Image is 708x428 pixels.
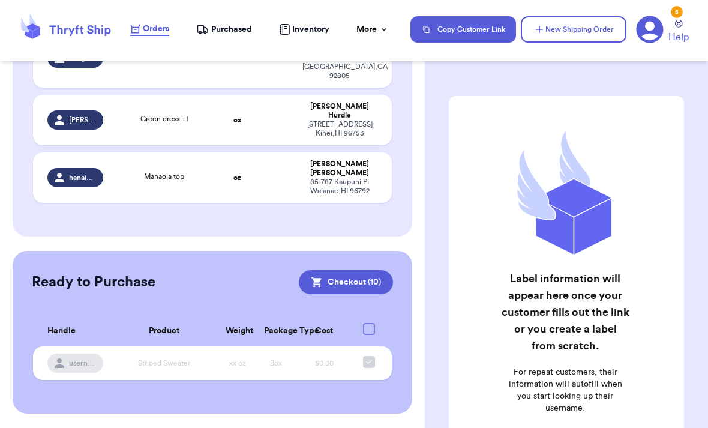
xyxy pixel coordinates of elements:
strong: oz [233,55,241,62]
div: [PERSON_NAME] Hurdle [302,102,377,120]
span: $0.00 [315,360,334,367]
p: For repeat customers, their information will autofill when you start looking up their username. [501,366,629,414]
div: [STREET_ADDRESS] Kihei , HI 96753 [302,120,377,138]
button: Checkout (10) [299,270,393,294]
th: Cost [295,316,353,346]
button: New Shipping Order [521,16,626,43]
span: Orders [143,23,169,35]
span: Box [270,360,282,367]
strong: oz [233,116,241,124]
th: Product [110,316,218,346]
h2: Ready to Purchase [32,273,155,292]
span: Green dress [140,115,188,122]
a: 5 [636,16,664,43]
span: xx oz [229,360,246,367]
a: Purchased [196,23,252,35]
th: Weight [218,316,257,346]
span: Handle [47,325,76,337]
span: Inventory [292,23,329,35]
div: 85-787 Kaupuni Pl Waianae , HI 96792 [302,178,377,196]
a: Help [668,20,689,44]
a: Inventory [279,23,329,35]
span: Striped Sweater [138,360,190,367]
div: [STREET_ADDRESS] [GEOGRAPHIC_DATA] , CA 92805 [302,53,377,80]
th: Package Type [257,316,295,346]
button: Copy Customer Link [410,16,516,43]
a: Orders [130,23,169,36]
strong: oz [233,174,241,181]
span: Manaola top [144,173,184,180]
span: + 1 [182,115,188,122]
span: username [69,358,96,368]
div: 5 [671,6,683,18]
span: Help [668,30,689,44]
span: hanai__kaiaulu [69,173,96,182]
span: [PERSON_NAME].hurdle [69,115,96,125]
h2: Label information will appear here once your customer fills out the link or you create a label fr... [501,270,629,354]
div: [PERSON_NAME] [PERSON_NAME] [302,160,377,178]
div: More [356,23,389,35]
span: Purchased [211,23,252,35]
